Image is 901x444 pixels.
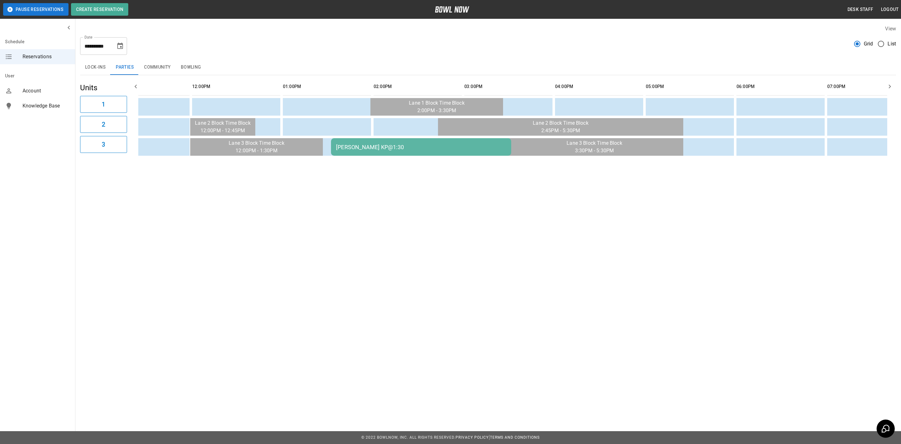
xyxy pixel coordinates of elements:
[176,60,206,75] button: Bowling
[23,102,70,110] span: Knowledge Base
[23,53,70,60] span: Reservations
[80,116,127,133] button: 2
[3,3,69,16] button: Pause Reservations
[101,78,190,96] th: 11:00AM
[80,83,127,93] h5: Units
[114,40,126,52] button: Choose date, selected date is Sep 14, 2025
[888,40,896,48] span: List
[80,96,127,113] button: 1
[102,119,105,129] h6: 2
[845,4,876,15] button: Desk Staff
[71,3,128,16] button: Create Reservation
[102,99,105,109] h6: 1
[23,87,70,95] span: Account
[111,60,139,75] button: Parties
[878,4,901,15] button: Logout
[435,6,469,13] img: logo
[192,78,280,96] th: 12:00PM
[80,136,127,153] button: 3
[102,139,105,149] h6: 3
[336,144,506,150] div: [PERSON_NAME] KP@1:30
[80,60,111,75] button: Lock-ins
[139,60,176,75] button: Community
[864,40,873,48] span: Grid
[490,435,540,440] a: Terms and Conditions
[456,435,489,440] a: Privacy Policy
[885,26,896,32] label: View
[80,60,896,75] div: inventory tabs
[361,435,456,440] span: © 2022 BowlNow, Inc. All Rights Reserved.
